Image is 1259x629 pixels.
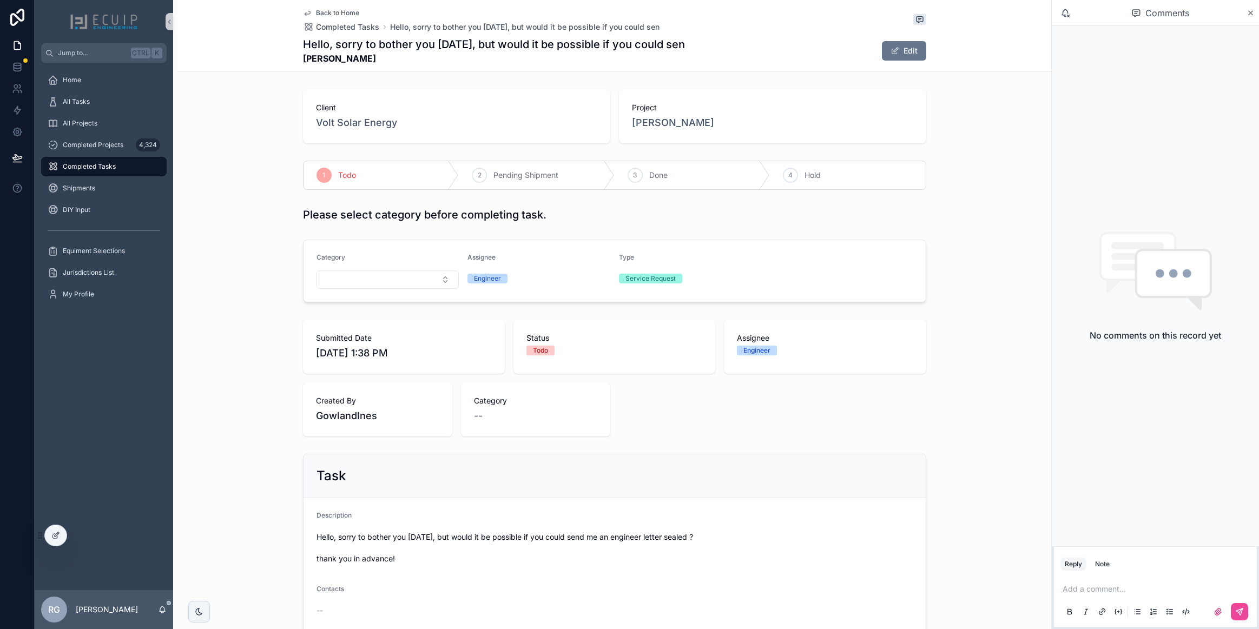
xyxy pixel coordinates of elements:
[316,102,597,113] span: Client
[41,263,167,282] a: Jurisdictions List
[317,511,352,519] span: Description
[303,207,546,222] h1: Please select category before completing task.
[632,102,913,113] span: Project
[474,395,597,406] span: Category
[303,37,685,52] h1: Hello, sorry to bother you [DATE], but would it be possible if you could sen
[474,408,483,423] span: --
[533,346,548,355] div: Todo
[1145,6,1189,19] span: Comments
[41,200,167,220] a: DIY Input
[70,13,138,30] img: App logo
[737,333,913,343] span: Assignee
[41,178,167,198] a: Shipments
[625,274,676,283] div: Service Request
[493,170,558,181] span: Pending Shipment
[63,247,125,255] span: Equiment Selections
[1091,558,1114,571] button: Note
[1090,329,1221,342] h2: No comments on this record yet
[63,141,123,149] span: Completed Projects
[317,270,459,289] button: Select Button
[303,9,359,17] a: Back to Home
[526,333,702,343] span: Status
[303,52,685,65] strong: [PERSON_NAME]
[619,253,634,261] span: Type
[136,138,160,151] div: 4,324
[153,49,161,57] span: K
[633,171,637,180] span: 3
[41,157,167,176] a: Completed Tasks
[316,346,492,361] span: [DATE] 1:38 PM
[41,70,167,90] a: Home
[41,284,167,304] a: My Profile
[882,41,926,61] button: Edit
[316,333,492,343] span: Submitted Date
[649,170,668,181] span: Done
[316,395,439,406] span: Created By
[317,253,345,261] span: Category
[41,135,167,155] a: Completed Projects4,324
[317,605,323,616] span: --
[58,49,127,57] span: Jump to...
[63,268,114,277] span: Jurisdictions List
[48,603,60,616] span: RG
[41,241,167,261] a: Equiment Selections
[474,274,501,283] div: Engineer
[316,115,397,130] a: Volt Solar Energy
[41,43,167,63] button: Jump to...CtrlK
[478,171,482,180] span: 2
[35,63,173,318] div: scrollable content
[63,290,94,299] span: My Profile
[316,22,379,32] span: Completed Tasks
[317,585,344,593] span: Contacts
[467,253,496,261] span: Assignee
[63,206,90,214] span: DIY Input
[63,162,116,171] span: Completed Tasks
[322,171,325,180] span: 1
[788,171,793,180] span: 4
[1095,560,1110,568] div: Note
[805,170,821,181] span: Hold
[316,9,359,17] span: Back to Home
[131,48,150,58] span: Ctrl
[317,532,913,564] span: Hello, sorry to bother you [DATE], but would it be possible if you could send me an engineer lett...
[743,346,770,355] div: Engineer
[390,22,660,32] a: Hello, sorry to bother you [DATE], but would it be possible if you could sen
[41,92,167,111] a: All Tasks
[303,22,379,32] a: Completed Tasks
[63,184,95,193] span: Shipments
[1060,558,1086,571] button: Reply
[632,115,714,130] a: [PERSON_NAME]
[76,604,138,615] p: [PERSON_NAME]
[63,119,97,128] span: All Projects
[338,170,356,181] span: Todo
[41,114,167,133] a: All Projects
[316,408,439,423] span: GowlandInes
[317,467,346,485] h2: Task
[63,76,81,84] span: Home
[63,97,90,106] span: All Tasks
